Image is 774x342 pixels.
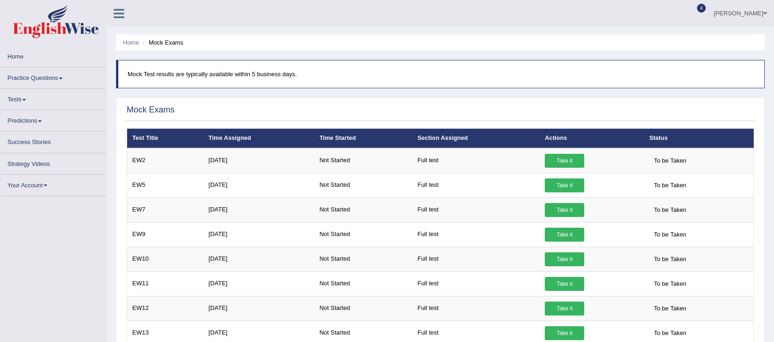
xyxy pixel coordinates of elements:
a: Your Account [0,175,106,193]
span: To be Taken [649,228,691,242]
span: To be Taken [649,252,691,266]
li: Mock Exams [141,38,183,47]
a: Practice Questions [0,67,106,85]
td: EW10 [127,247,204,271]
td: Not Started [314,173,412,197]
td: EW11 [127,271,204,296]
td: Not Started [314,271,412,296]
a: Take it [545,203,584,217]
a: Take it [545,252,584,266]
span: To be Taken [649,203,691,217]
a: Take it [545,228,584,242]
a: Take it [545,178,584,192]
th: Status [644,129,754,148]
th: Actions [540,129,644,148]
td: Not Started [314,222,412,247]
td: [DATE] [203,197,314,222]
span: 4 [697,4,706,13]
a: Tests [0,89,106,107]
a: Home [123,39,139,46]
td: EW12 [127,296,204,321]
span: To be Taken [649,178,691,192]
td: [DATE] [203,173,314,197]
td: [DATE] [203,296,314,321]
td: [DATE] [203,247,314,271]
td: EW9 [127,222,204,247]
th: Section Assigned [413,129,540,148]
td: Not Started [314,148,412,173]
span: To be Taken [649,154,691,168]
td: EW2 [127,148,204,173]
a: Take it [545,277,584,291]
td: Full test [413,296,540,321]
td: EW5 [127,173,204,197]
span: To be Taken [649,277,691,291]
td: Not Started [314,296,412,321]
th: Test Title [127,129,204,148]
a: Success Stories [0,132,106,150]
a: Predictions [0,110,106,128]
td: Full test [413,197,540,222]
a: Take it [545,326,584,340]
td: Full test [413,222,540,247]
td: Not Started [314,247,412,271]
span: To be Taken [649,302,691,316]
a: Home [0,46,106,64]
td: EW7 [127,197,204,222]
td: Full test [413,271,540,296]
a: Strategy Videos [0,153,106,171]
span: To be Taken [649,326,691,340]
td: [DATE] [203,271,314,296]
td: Full test [413,173,540,197]
a: Take it [545,154,584,168]
td: [DATE] [203,148,314,173]
th: Time Started [314,129,412,148]
td: Full test [413,247,540,271]
td: Full test [413,148,540,173]
td: Not Started [314,197,412,222]
th: Time Assigned [203,129,314,148]
p: Mock Test results are typically available within 5 business days. [128,70,755,79]
a: Take it [545,302,584,316]
h2: Mock Exams [127,105,174,115]
td: [DATE] [203,222,314,247]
